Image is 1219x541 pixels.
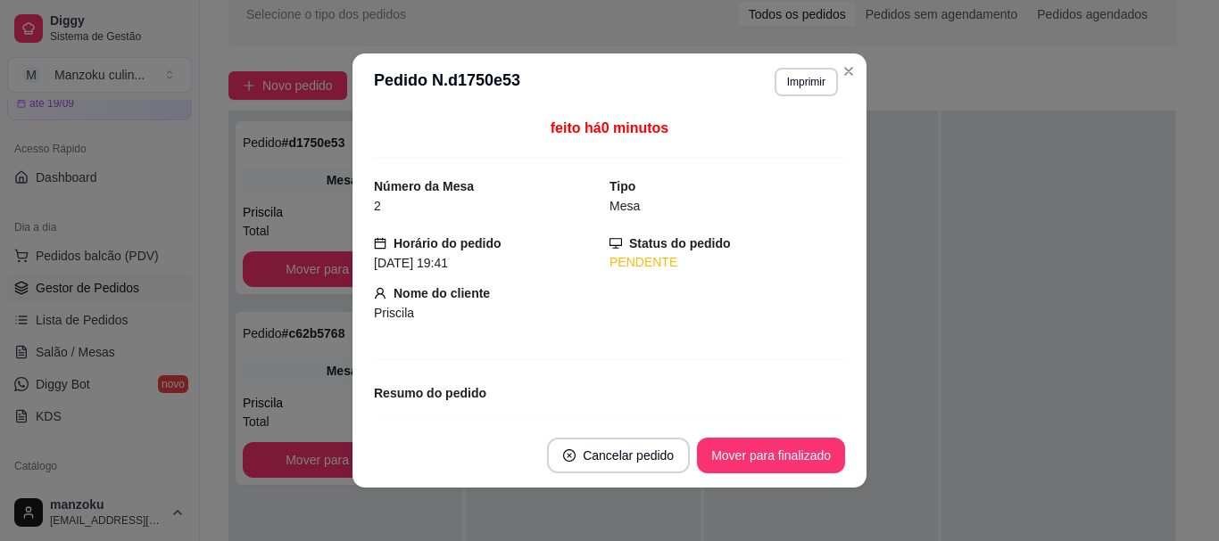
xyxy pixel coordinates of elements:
button: Close [834,57,863,86]
h3: Pedido N. d1750e53 [374,68,520,96]
strong: Nome do cliente [394,286,490,300]
span: user [374,287,386,299]
strong: Resumo do pedido [374,386,486,400]
button: Mover para finalizado [697,438,845,473]
span: feito há 0 minutos [551,120,668,135]
strong: Horário do pedido [394,236,502,250]
strong: Número da Mesa [374,179,474,193]
span: close-circle [563,449,576,462]
button: Imprimir [775,68,838,96]
span: desktop [609,237,622,250]
strong: Status do pedido [629,236,731,250]
span: Mesa [609,199,640,213]
button: close-circleCancelar pedido [547,438,690,473]
strong: Tipo [609,179,635,193]
span: [DATE] 19:41 [374,256,448,270]
span: 2 [374,199,381,213]
span: calendar [374,237,386,250]
span: Priscila [374,306,414,320]
div: PENDENTE [609,253,845,272]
